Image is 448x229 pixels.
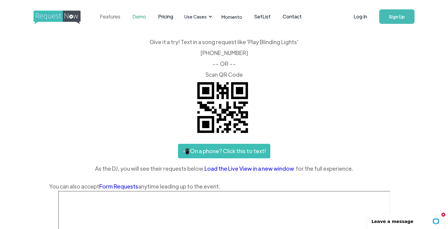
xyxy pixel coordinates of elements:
[277,7,308,26] a: Contact
[33,11,79,23] a: home
[379,9,415,24] a: Sign Up
[363,210,448,229] iframe: LiveChat chat widget
[126,7,152,26] a: Demo
[152,7,179,26] a: Pricing
[348,6,373,27] a: Log In
[49,164,399,173] div: As the DJ, you will see their requests below. for the full experience.
[178,144,270,158] a: 📲 On a phone? Click this to text!
[99,183,138,190] a: Form Requests
[49,39,399,77] div: Give it a try! Text in a song request like 'Play Blinding Lights' ‍ [PHONE_NUMBER] -- OR -- ‍ Sca...
[181,7,214,26] div: Use Cases
[248,7,277,26] a: SetList
[94,7,126,26] a: Features
[184,13,207,20] div: Use Cases
[49,182,399,191] div: You can also accept anytime leading up to the event.
[215,8,248,26] a: Momento
[192,77,253,138] img: QR code
[33,11,92,24] img: requestnow logo
[205,164,296,173] a: Load the Live View in a new window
